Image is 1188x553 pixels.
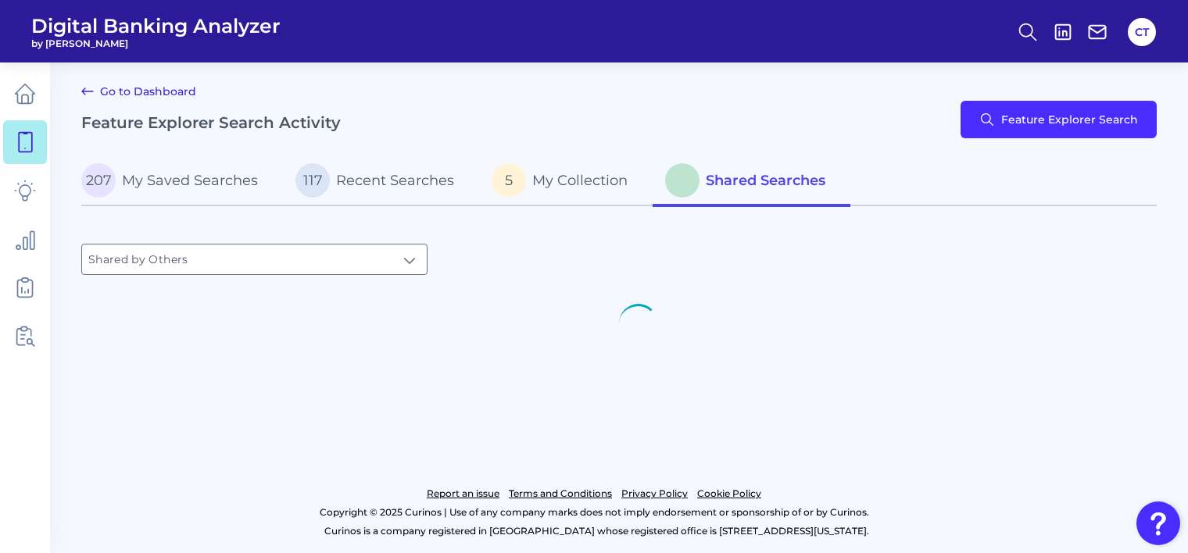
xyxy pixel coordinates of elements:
[532,172,628,189] span: My Collection
[621,484,688,503] a: Privacy Policy
[81,163,116,198] span: 207
[81,522,1111,541] p: Curinos is a company registered in [GEOGRAPHIC_DATA] whose registered office is [STREET_ADDRESS][...
[295,163,330,198] span: 117
[1136,501,1180,545] button: Open Resource Center
[653,157,850,207] a: Shared Searches
[492,163,526,198] span: 5
[31,14,281,37] span: Digital Banking Analyzer
[31,37,281,49] span: by [PERSON_NAME]
[706,172,825,189] span: Shared Searches
[336,172,454,189] span: Recent Searches
[81,157,283,207] a: 207My Saved Searches
[1001,113,1138,126] span: Feature Explorer Search
[961,101,1157,138] button: Feature Explorer Search
[1128,18,1156,46] button: CT
[283,157,479,207] a: 117Recent Searches
[77,503,1111,522] p: Copyright © 2025 Curinos | Use of any company marks does not imply endorsement or sponsorship of ...
[509,484,612,503] a: Terms and Conditions
[81,113,341,132] h2: Feature Explorer Search Activity
[81,82,196,101] a: Go to Dashboard
[427,484,499,503] a: Report an issue
[122,172,258,189] span: My Saved Searches
[697,484,761,503] a: Cookie Policy
[479,157,653,207] a: 5My Collection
